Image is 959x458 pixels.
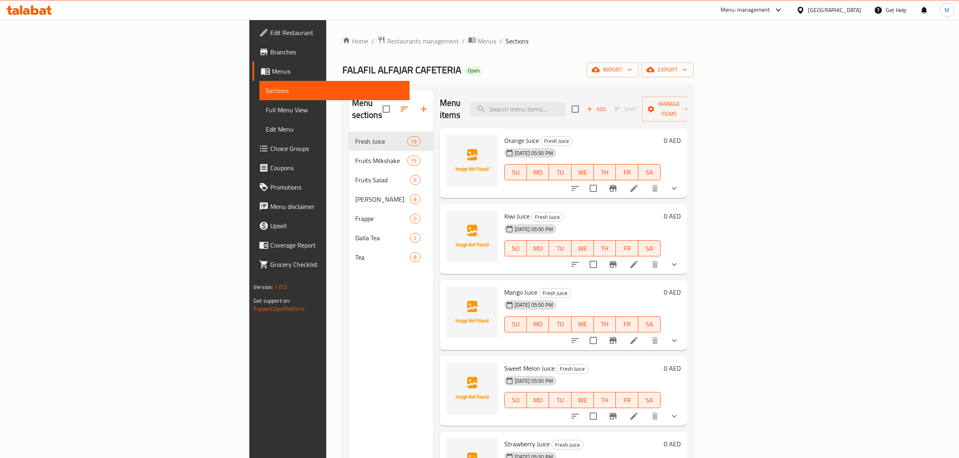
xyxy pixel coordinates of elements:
[504,362,555,374] span: Sweet Melon Juice
[395,99,414,119] span: Sort sections
[616,240,638,256] button: FR
[508,167,524,178] span: SU
[616,316,638,332] button: FR
[253,158,410,177] a: Coupons
[342,61,461,79] span: FALAFIL ALFAJAR CAFETERIA
[552,394,568,406] span: TU
[349,132,433,151] div: Fresh Juice13
[664,287,681,298] h6: 0 AED
[594,316,616,332] button: TH
[512,301,556,309] span: [DATE] 05:50 PM
[619,243,635,254] span: FR
[253,139,410,158] a: Choice Groups
[253,235,410,255] a: Coverage Report
[470,102,565,116] input: search
[551,440,584,450] div: Fresh Juice
[270,163,403,173] span: Coupons
[629,336,639,345] a: Edit menu item
[638,164,661,180] button: SA
[642,97,696,122] button: Manage items
[355,136,408,146] span: Fresh Juice
[603,331,623,350] button: Branch-specific-item
[642,318,657,330] span: SA
[266,105,403,115] span: Full Menu View
[642,243,657,254] span: SA
[585,180,602,197] span: Select to update
[664,210,681,222] h6: 0 AED
[499,36,502,46] li: /
[377,36,459,46] a: Restaurants management
[669,260,679,269] svg: Show Choices
[642,394,657,406] span: SA
[619,167,635,178] span: FR
[648,65,687,75] span: export
[527,316,549,332] button: MO
[530,167,546,178] span: MO
[648,99,690,119] span: Manage items
[638,316,661,332] button: SA
[645,331,665,350] button: delete
[407,136,420,146] div: items
[531,212,563,222] div: Fresh Juice
[594,392,616,408] button: TH
[721,5,770,15] div: Menu-management
[355,252,410,262] div: Tea
[355,214,410,223] span: Frappe
[504,164,527,180] button: SU
[349,190,433,209] div: [PERSON_NAME]8
[270,47,403,57] span: Branches
[272,66,403,76] span: Menus
[584,103,609,116] button: Add
[408,138,420,145] span: 13
[464,67,483,74] span: Open
[664,363,681,374] h6: 0 AED
[387,36,459,46] span: Restaurants management
[594,240,616,256] button: TH
[665,406,684,426] button: show more
[446,287,498,338] img: Mango Juice
[597,318,613,330] span: TH
[266,124,403,134] span: Edit Menu
[504,210,530,222] span: Kiwi Juice
[504,134,539,146] span: Orange Juice
[619,394,635,406] span: FR
[253,177,410,197] a: Promotions
[530,394,546,406] span: MO
[355,175,410,185] span: Fruits Salad
[603,179,623,198] button: Branch-specific-item
[446,363,498,414] img: Sweet Melon Juice
[597,167,613,178] span: TH
[572,240,594,256] button: WE
[270,202,403,211] span: Menu disclaimer
[253,197,410,216] a: Menu disclaimer
[586,105,607,114] span: Add
[638,240,661,256] button: SA
[270,240,403,250] span: Coverage Report
[355,194,410,204] div: Juice Bottles
[468,36,496,46] a: Menus
[410,175,420,185] div: items
[645,255,665,274] button: delete
[378,101,395,118] span: Select all sections
[504,392,527,408] button: SU
[410,233,420,243] div: items
[665,255,684,274] button: show more
[575,167,590,178] span: WE
[530,318,546,330] span: MO
[609,103,642,116] span: Select section first
[504,438,550,450] span: Strawberry Juice
[440,97,461,121] h2: Menu items
[414,99,433,119] button: Add section
[446,210,498,262] img: Kiwi Juice
[549,164,571,180] button: TU
[567,101,584,118] span: Select section
[410,196,420,203] span: 8
[638,392,661,408] button: SA
[355,233,410,243] span: Dalla Tea
[530,243,546,254] span: MO
[355,156,408,165] span: Fruits Milkshake
[552,318,568,330] span: TU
